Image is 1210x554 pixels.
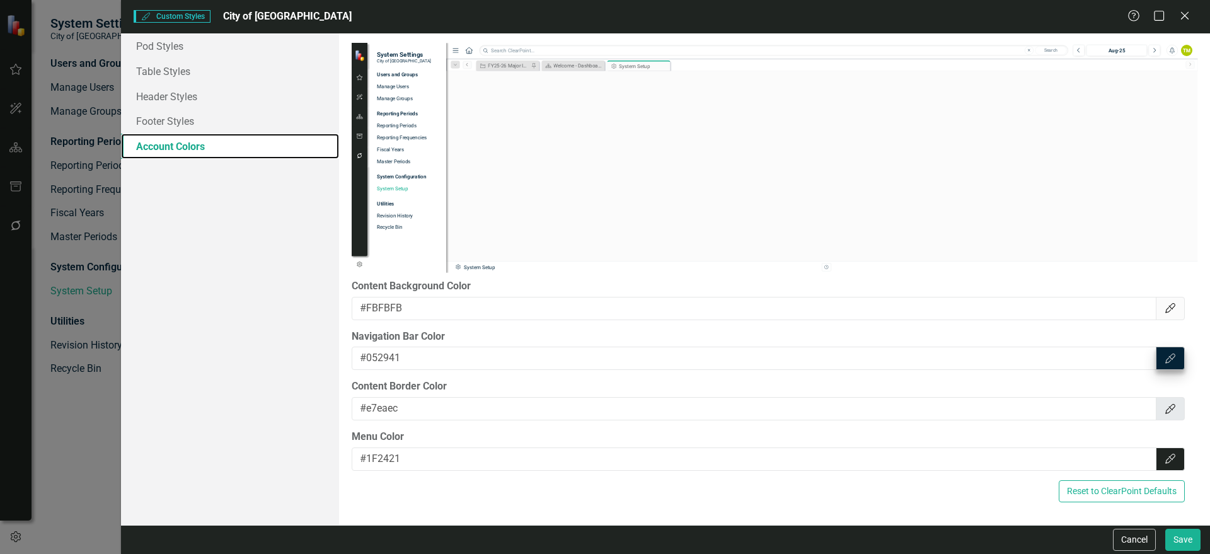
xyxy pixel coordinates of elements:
[121,134,339,159] a: Account Colors
[1059,480,1185,502] button: Reset to ClearPoint Defaults
[134,10,210,23] span: Custom Styles
[1113,529,1156,551] button: Cancel
[121,33,339,59] a: Pod Styles
[1165,529,1201,551] button: Save
[352,279,1185,294] label: Content Background Color
[352,447,1157,471] input: Select Color...
[352,297,1157,320] input: Select Color...
[352,379,1185,394] label: Content Border Color
[121,59,339,84] a: Table Styles
[223,10,352,22] span: City of [GEOGRAPHIC_DATA]
[121,108,339,134] a: Footer Styles
[352,330,1185,344] label: Navigation Bar Color
[352,397,1157,420] input: Select Color...
[352,430,1185,444] label: Menu Color
[121,84,339,109] a: Header Styles
[352,347,1157,370] input: Select Color...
